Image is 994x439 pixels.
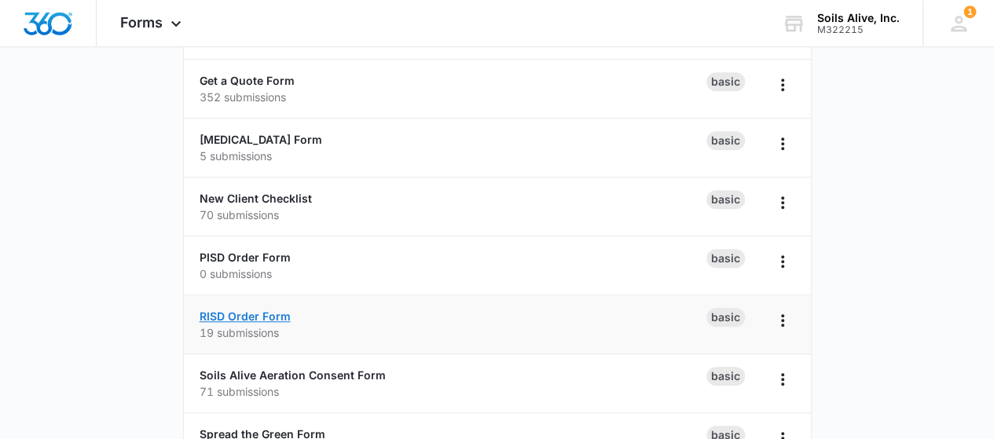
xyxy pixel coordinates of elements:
button: Overflow Menu [770,308,795,333]
p: 71 submissions [200,383,706,400]
p: 352 submissions [200,89,706,105]
div: Basic [706,131,745,150]
p: 5 submissions [200,148,706,164]
a: [MEDICAL_DATA] Form [200,133,322,146]
div: Basic [706,190,745,209]
div: Basic [706,72,745,91]
button: Overflow Menu [770,72,795,97]
button: Overflow Menu [770,367,795,392]
div: Basic [706,308,745,327]
a: PISD Order Form [200,251,291,264]
div: account id [817,24,900,35]
p: 70 submissions [200,207,706,223]
button: Overflow Menu [770,131,795,156]
a: RISD Order Form [200,309,291,323]
p: 0 submissions [200,265,706,282]
div: notifications count [963,5,976,18]
p: 19 submissions [200,324,706,341]
div: Basic [706,249,745,268]
span: Forms [120,14,163,31]
a: Soils Alive Aeration Consent Form [200,368,386,382]
div: account name [817,12,900,24]
span: 1 [963,5,976,18]
a: Get a Quote Form [200,74,295,87]
div: Basic [706,367,745,386]
a: New Client Checklist [200,192,312,205]
button: Overflow Menu [770,249,795,274]
button: Overflow Menu [770,190,795,215]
